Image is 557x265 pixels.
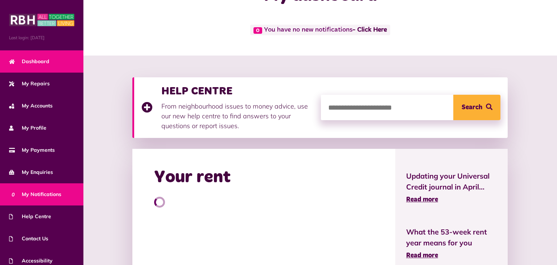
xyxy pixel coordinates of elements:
[154,167,231,188] h2: Your rent
[9,257,53,265] span: Accessibility
[250,25,390,35] span: You have no new notifications
[406,171,497,205] a: Updating your Universal Credit journal in April... Read more
[406,227,497,248] span: What the 53-week rent year means for you
[406,171,497,192] span: Updating your Universal Credit journal in April...
[9,34,74,41] span: Last login: [DATE]
[9,80,50,87] span: My Repairs
[9,146,55,154] span: My Payments
[352,27,387,33] a: - Click Here
[9,13,74,27] img: MyRBH
[9,124,46,132] span: My Profile
[161,85,314,98] h3: HELP CENTRE
[9,190,17,198] span: 0
[161,101,314,131] p: From neighbourhood issues to money advice, use our new help centre to find answers to your questi...
[462,95,482,120] span: Search
[406,196,438,203] span: Read more
[453,95,500,120] button: Search
[406,252,438,259] span: Read more
[9,58,49,65] span: Dashboard
[406,227,497,261] a: What the 53-week rent year means for you Read more
[9,213,51,220] span: Help Centre
[253,27,262,34] span: 0
[9,191,61,198] span: My Notifications
[9,168,53,176] span: My Enquiries
[9,102,53,110] span: My Accounts
[9,235,48,242] span: Contact Us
